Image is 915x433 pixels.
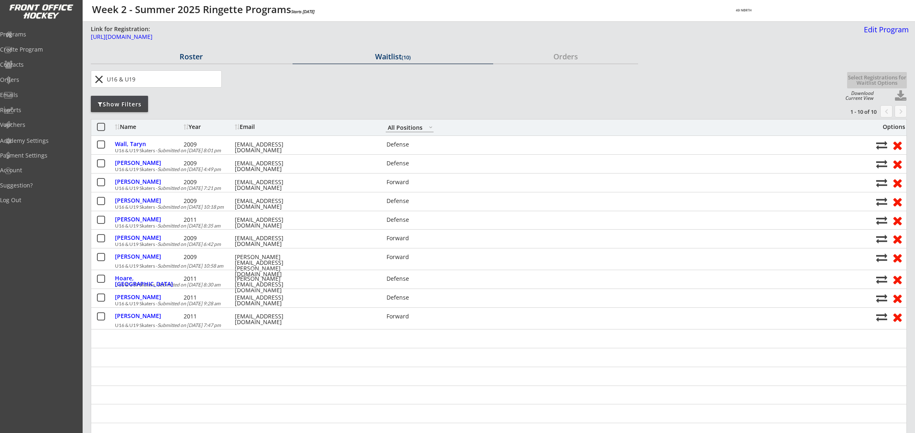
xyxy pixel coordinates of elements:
button: Move player [876,177,887,188]
div: [EMAIL_ADDRESS][DOMAIN_NAME] [235,217,308,228]
em: Submitted on [DATE] 10:18 pm [157,204,224,210]
div: [EMAIL_ADDRESS][DOMAIN_NAME] [235,179,308,191]
em: Submitted on [DATE] 8:35 am [157,223,220,229]
div: Roster [91,53,292,60]
div: 2011 [184,313,233,319]
div: Waitlist [292,53,494,60]
button: Select Registrations for Waitlist Options [847,72,907,88]
div: 2009 [184,254,233,260]
div: Show Filters [91,100,148,108]
div: [URL][DOMAIN_NAME] [91,34,503,40]
input: Type here... [105,71,221,87]
div: U16 & U19 Skaters - [115,282,872,287]
button: Move player [876,215,887,226]
div: Defense [387,295,434,300]
button: Remove from roster (no refund) [890,292,905,304]
button: keyboard_arrow_right [895,105,907,117]
div: U16 & U19 Skaters - [115,301,872,306]
button: Move player [876,196,887,207]
em: Submitted on [DATE] 8:01 pm [157,147,221,153]
div: [PERSON_NAME][EMAIL_ADDRESS][DOMAIN_NAME] [235,276,308,293]
div: Forward [387,254,434,260]
div: [PERSON_NAME][EMAIL_ADDRESS][PERSON_NAME][DOMAIN_NAME] [235,254,308,277]
div: U16 & U19 Skaters - [115,205,872,210]
div: U16 & U19 Skaters - [115,148,872,153]
em: Submitted on [DATE] 7:47 pm [157,322,221,328]
button: close [92,73,106,86]
div: U16 & U19 Skaters - [115,323,872,328]
button: Remove from roster (no refund) [890,273,905,286]
div: [PERSON_NAME] [115,216,182,222]
div: 2009 [184,160,233,166]
div: 2011 [184,217,233,223]
button: Remove from roster (no refund) [890,139,905,151]
div: Defense [387,276,434,282]
em: Submitted on [DATE] 4:49 pm [157,166,221,172]
button: Remove from roster (no refund) [890,214,905,227]
button: Move player [876,311,887,322]
button: Move player [876,140,887,151]
a: [URL][DOMAIN_NAME] [91,34,503,44]
div: 2009 [184,235,233,241]
button: Move player [876,158,887,169]
div: Orders [494,53,638,60]
div: [PERSON_NAME] [115,198,182,203]
div: Download Current View [841,91,874,101]
button: Move player [876,252,887,263]
div: 2009 [184,198,233,204]
div: 2009 [184,142,233,147]
font: (10) [402,54,411,61]
em: Submitted on [DATE] 8:30 am [157,282,220,288]
div: 2009 [184,179,233,185]
button: Remove from roster (no refund) [890,251,905,264]
div: [PERSON_NAME] [115,235,182,241]
div: [EMAIL_ADDRESS][DOMAIN_NAME] [235,313,308,325]
em: Submitted on [DATE] 10:58 am [157,263,223,269]
button: Remove from roster (no refund) [890,176,905,189]
div: [EMAIL_ADDRESS][DOMAIN_NAME] [235,142,308,153]
div: Year [184,124,233,130]
div: [PERSON_NAME] [115,313,182,319]
div: [EMAIL_ADDRESS][DOMAIN_NAME] [235,198,308,210]
div: Link for Registration: [91,25,151,33]
a: Edit Program [861,26,909,40]
div: Forward [387,235,434,241]
em: Starts [DATE] [291,9,315,14]
div: Forward [387,313,434,319]
button: Move player [876,233,887,244]
div: Defense [387,217,434,223]
div: 1 - 10 of 10 [834,108,877,115]
button: Remove from roster (no refund) [890,195,905,208]
em: Submitted on [DATE] 9:28 am [157,300,220,307]
div: [PERSON_NAME] [115,294,182,300]
button: Move player [876,274,887,285]
div: Defense [387,160,434,166]
div: [EMAIL_ADDRESS][DOMAIN_NAME] [235,160,308,172]
div: Options [876,124,905,130]
div: Name [115,124,182,130]
div: U16 & U19 Skaters - [115,167,872,172]
div: [PERSON_NAME] [115,160,182,166]
div: [PERSON_NAME] [115,179,182,185]
div: 2011 [184,295,233,300]
div: 2011 [184,276,233,282]
div: Defense [387,198,434,204]
button: chevron_left [880,105,893,117]
button: Remove from roster (no refund) [890,232,905,245]
div: [EMAIL_ADDRESS][DOMAIN_NAME] [235,295,308,306]
div: [EMAIL_ADDRESS][DOMAIN_NAME] [235,235,308,247]
button: Remove from roster (no refund) [890,311,905,323]
div: Email [235,124,308,130]
div: U16 & U19 Skaters - [115,186,872,191]
div: U16 & U19 Skaters - [115,223,872,228]
div: Hoare, [GEOGRAPHIC_DATA] [115,275,182,287]
div: [PERSON_NAME] [115,254,182,259]
div: Defense [387,142,434,147]
button: Move player [876,293,887,304]
div: Edit Program [861,26,909,33]
em: Submitted on [DATE] 7:21 pm [157,185,221,191]
em: Submitted on [DATE] 6:42 pm [157,241,221,247]
div: Wall, Taryn [115,141,182,147]
div: U16 & U19 Skaters - [115,264,872,268]
div: U16 & U19 Skaters - [115,242,872,247]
